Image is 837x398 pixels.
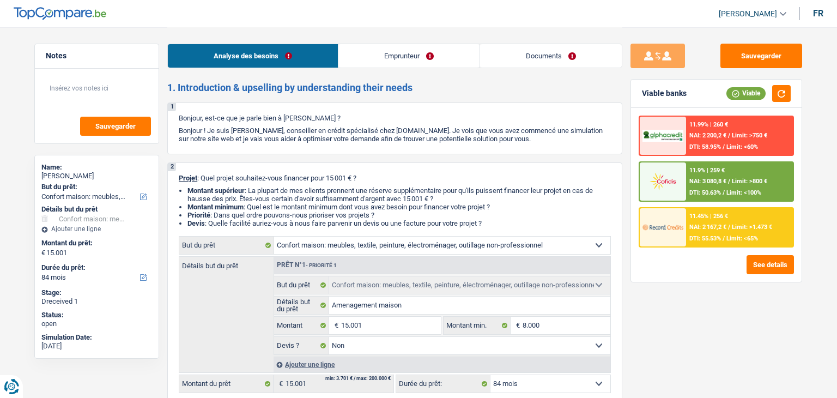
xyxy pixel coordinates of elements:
h5: Notes [46,51,148,61]
div: fr [813,8,823,19]
div: Détails but du prêt [41,205,152,214]
span: Projet [179,174,197,182]
div: Stage: [41,288,152,297]
div: Viable [726,87,766,99]
span: Limit: <60% [726,143,758,150]
li: : Quelle facilité auriez-vous à nous faire parvenir un devis ou une facture pour votre projet ? [187,219,611,227]
div: Dreceived 1 [41,297,152,306]
span: / [728,132,730,139]
img: Cofidis [642,171,683,191]
span: € [41,249,45,257]
label: But du prêt [179,237,274,254]
div: 11.99% | 260 € [689,121,728,128]
div: 2 [168,163,176,171]
label: Détails but du prêt [274,297,329,314]
div: Status: [41,311,152,319]
span: NAI: 2 167,2 € [689,224,726,231]
span: NAI: 2 200,2 € [689,132,726,139]
span: DTI: 50.63% [689,189,721,196]
span: - Priorité 1 [306,262,337,268]
span: Limit: >800 € [732,178,767,185]
span: / [728,178,730,185]
a: Documents [480,44,622,68]
span: / [728,224,730,231]
div: Ajouter une ligne [41,225,152,233]
span: [PERSON_NAME] [719,9,777,19]
span: DTI: 58.95% [689,143,721,150]
label: Montant du prêt: [41,239,150,248]
img: AlphaCredit [642,130,683,142]
span: Limit: >1.473 € [732,224,772,231]
li: : Quel est le montant minimum dont vous avez besoin pour financer votre projet ? [187,203,611,211]
label: But du prêt: [41,183,150,191]
span: Devis [187,219,205,227]
li: : Dans quel ordre pouvons-nous prioriser vos projets ? [187,211,611,219]
span: Sauvegarder [95,123,136,130]
img: TopCompare Logo [14,7,106,20]
a: Emprunteur [338,44,480,68]
label: Détails but du prêt [179,257,274,269]
strong: Montant minimum [187,203,244,211]
button: Sauvegarder [720,44,802,68]
img: Record Credits [642,217,683,237]
p: : Quel projet souhaitez-vous financer pour 15 001 € ? [179,174,611,182]
div: [PERSON_NAME] [41,172,152,180]
p: Bonjour ! Je suis [PERSON_NAME], conseiller en crédit spécialisé chez [DOMAIN_NAME]. Je vois que ... [179,126,611,143]
span: € [274,375,286,393]
span: / [723,143,725,150]
div: Prêt n°1 [274,262,339,269]
div: min: 3.701 € / max: 200.000 € [325,376,391,381]
a: [PERSON_NAME] [710,5,786,23]
label: Durée du prêt: [396,375,490,393]
button: See details [747,255,794,274]
div: open [41,319,152,328]
div: Simulation Date: [41,333,152,342]
span: DTI: 55.53% [689,235,721,242]
button: Sauvegarder [80,117,151,136]
span: € [329,317,341,334]
span: Limit: <65% [726,235,758,242]
div: 11.9% | 259 € [689,167,725,174]
span: Limit: >750 € [732,132,767,139]
span: / [723,189,725,196]
label: Durée du prêt: [41,263,150,272]
label: Montant min. [444,317,510,334]
div: Ajouter une ligne [274,357,610,372]
label: Montant du prêt [179,375,274,393]
span: / [723,235,725,242]
strong: Priorité [187,211,210,219]
span: Limit: <100% [726,189,761,196]
li: : La plupart de mes clients prennent une réserve supplémentaire pour qu'ils puissent financer leu... [187,186,611,203]
strong: Montant supérieur [187,186,245,195]
div: Name: [41,163,152,172]
div: 1 [168,103,176,111]
div: [DATE] [41,342,152,351]
label: But du prêt [274,276,329,294]
span: € [511,317,523,334]
label: Devis ? [274,337,329,354]
span: NAI: 3 080,8 € [689,178,726,185]
div: 11.45% | 256 € [689,213,728,220]
p: Bonjour, est-ce que je parle bien à [PERSON_NAME] ? [179,114,611,122]
div: Viable banks [642,89,687,98]
label: Montant [274,317,329,334]
h2: 1. Introduction & upselling by understanding their needs [167,82,622,94]
a: Analyse des besoins [168,44,338,68]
